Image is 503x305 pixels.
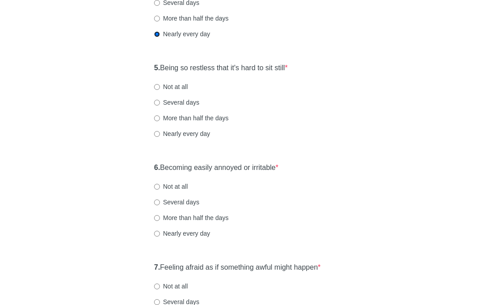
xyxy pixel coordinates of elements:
label: Not at all [154,182,188,191]
input: Nearly every day [154,31,160,37]
strong: 6. [154,164,160,171]
label: Becoming easily annoyed or irritable [154,163,279,173]
input: Several days [154,199,160,205]
label: More than half the days [154,114,228,123]
label: Several days [154,98,199,107]
input: Not at all [154,84,160,90]
label: Several days [154,198,199,207]
label: Not at all [154,82,188,91]
strong: 7. [154,263,160,271]
input: More than half the days [154,16,160,21]
label: More than half the days [154,213,228,222]
label: Nearly every day [154,30,210,38]
label: Feeling afraid as if something awful might happen [154,263,321,273]
input: Nearly every day [154,231,160,237]
label: Nearly every day [154,229,210,238]
input: More than half the days [154,115,160,121]
input: Nearly every day [154,131,160,137]
strong: 5. [154,64,160,72]
input: Not at all [154,284,160,289]
label: More than half the days [154,14,228,23]
label: Being so restless that it's hard to sit still [154,63,288,73]
input: Several days [154,299,160,305]
input: Not at all [154,184,160,190]
input: Several days [154,100,160,106]
input: More than half the days [154,215,160,221]
label: Not at all [154,282,188,291]
label: Nearly every day [154,129,210,138]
